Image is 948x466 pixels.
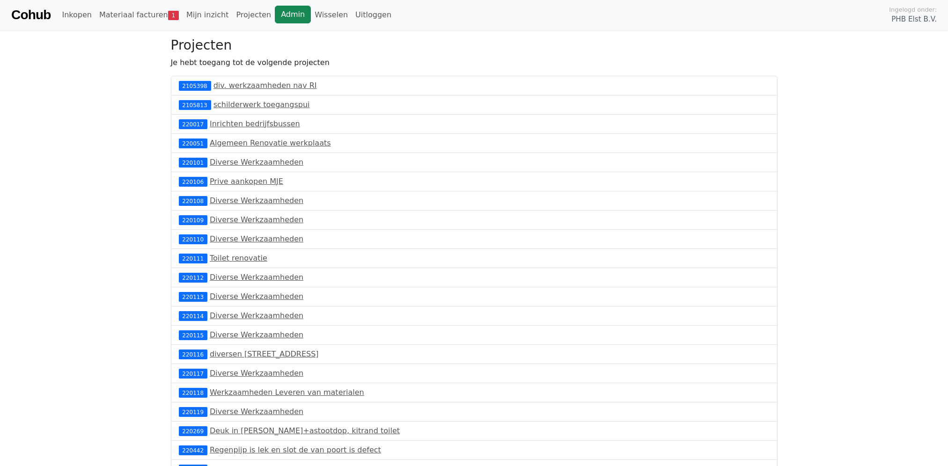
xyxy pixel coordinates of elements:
[275,6,311,23] a: Admin
[210,426,400,435] a: Deuk in [PERSON_NAME]+astootdop, kitrand toilet
[179,388,207,397] div: 220118
[210,349,319,358] a: diversen [STREET_ADDRESS]
[179,292,207,301] div: 220113
[210,215,303,224] a: Diverse Werkzaamheden
[183,6,233,24] a: Mijn inzicht
[210,196,303,205] a: Diverse Werkzaamheden
[179,330,207,340] div: 220115
[171,37,778,53] h3: Projecten
[891,14,937,25] span: PHB Elst B.V.
[171,57,778,68] p: Je hebt toegang tot de volgende projecten
[889,5,937,14] span: Ingelogd onder:
[179,273,207,282] div: 220112
[179,254,207,263] div: 220111
[210,234,303,243] a: Diverse Werkzaamheden
[179,369,207,378] div: 220117
[179,426,207,436] div: 220269
[179,234,207,244] div: 220110
[210,330,303,339] a: Diverse Werkzaamheden
[168,11,179,20] span: 1
[179,100,211,109] div: 2105813
[210,292,303,301] a: Diverse Werkzaamheden
[210,388,364,397] a: Werkzaamheden Leveren van materialen
[311,6,352,24] a: Wisselen
[179,215,207,225] div: 220109
[179,196,207,205] div: 220108
[210,177,283,186] a: Prive aankopen MJE
[210,445,381,454] a: Regenpijp is lek en slot de van poort is defect
[179,81,211,90] div: 2105398
[179,349,207,359] div: 220116
[210,158,303,167] a: Diverse Werkzaamheden
[179,407,207,416] div: 220119
[213,100,310,109] a: schilderwerk toegangspui
[210,407,303,416] a: Diverse Werkzaamheden
[213,81,317,90] a: div. werkzaamheden nav RI
[210,138,331,147] a: Algemeen Renovatie werkplaats
[210,119,300,128] a: Inrichten bedrijfsbussen
[210,311,303,320] a: Diverse Werkzaamheden
[179,119,207,129] div: 220017
[232,6,275,24] a: Projecten
[210,369,303,378] a: Diverse Werkzaamheden
[179,311,207,320] div: 220114
[58,6,95,24] a: Inkopen
[210,273,303,282] a: Diverse Werkzaamheden
[179,177,207,186] div: 220106
[352,6,395,24] a: Uitloggen
[11,4,51,26] a: Cohub
[179,158,207,167] div: 220101
[96,6,183,24] a: Materiaal facturen1
[179,445,207,455] div: 220442
[179,138,207,148] div: 220051
[210,254,267,262] a: Toilet renovatie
